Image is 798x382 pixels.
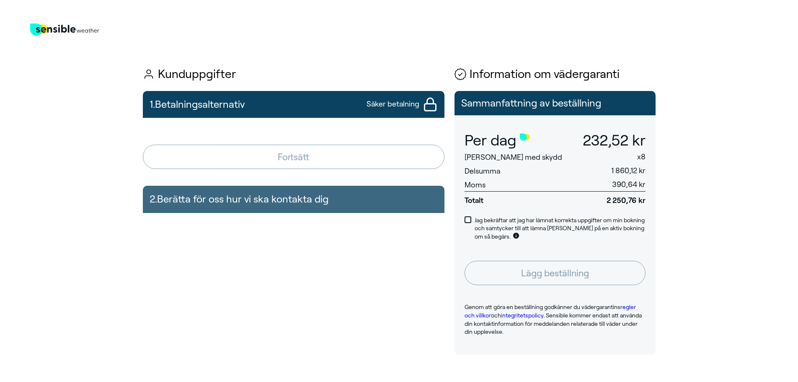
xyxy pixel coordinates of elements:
[612,180,646,189] span: 390,64 kr
[367,99,419,109] span: Säker betalning
[465,153,562,161] span: [PERSON_NAME] med skydd
[583,132,646,148] span: 232,52 kr
[637,153,646,161] span: x 8
[611,166,646,175] span: 1 860,12 kr
[465,304,636,319] a: regler och villkor
[465,181,486,189] span: Moms
[501,312,543,319] a: integritetspolicy
[465,303,646,336] p: Genom att göra en beställning godkänner du vädergarantins och . Sensible kommer endast att använd...
[465,167,500,175] span: Delsumma
[143,68,444,81] h1: Kunduppgifter
[143,91,444,118] button: 1.BetalningsalternativSäker betalning
[465,191,574,205] span: Totalt
[475,216,646,241] p: Jag bekräftar att jag har lämnat korrekta uppgifter om min bokning och samtycker till att lämna [...
[150,94,245,114] h2: 1. Betalningsalternativ
[465,132,517,149] span: Per dag
[461,98,649,109] p: Sammanfattning av beställning
[455,68,656,81] h1: Information om vädergaranti
[574,191,646,205] span: 2 250,76 kr
[143,145,444,169] button: Fortsätt
[465,261,646,285] button: Lägg beställning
